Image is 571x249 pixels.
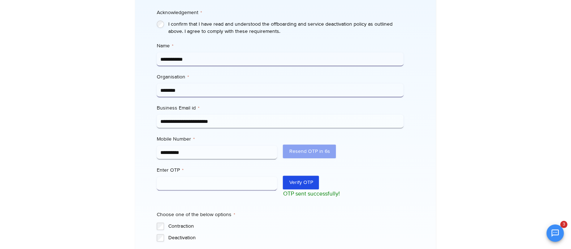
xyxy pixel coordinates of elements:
[168,234,403,241] label: Deactivation
[157,211,235,218] legend: Choose one of the below options
[283,189,403,198] p: OTP sent successfully!
[283,145,336,158] button: Resend OTP in 6s
[560,221,567,228] span: 3
[157,167,277,174] label: Enter OTP
[157,136,277,143] label: Mobile Number
[168,223,403,230] label: Contraction
[157,73,403,81] label: Organisation
[157,104,403,112] label: Business Email id
[283,176,319,189] button: Verify OTP
[157,42,403,50] label: Name
[157,9,202,16] legend: Acknowledgement
[168,21,403,35] label: I confirm that I have read and understood the offboarding and service deactivation policy as outl...
[546,224,564,242] button: Open chat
